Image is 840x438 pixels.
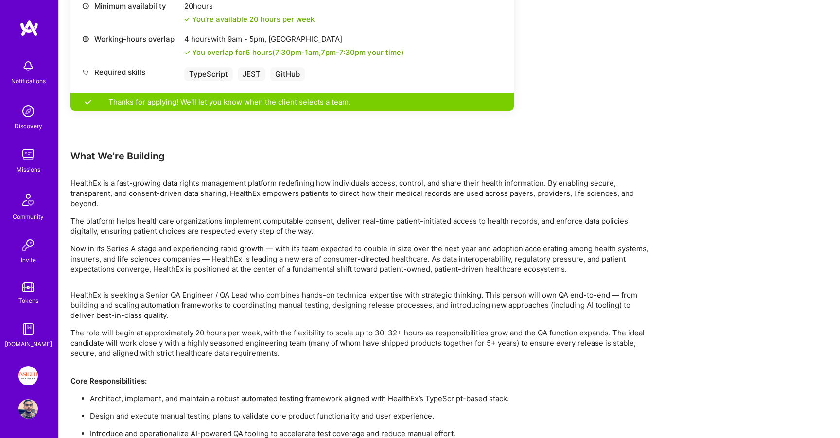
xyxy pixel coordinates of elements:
div: 20 hours [184,1,315,11]
p: HealthEx is seeking a Senior QA Engineer / QA Lead who combines hands-on technical expertise with... [70,290,654,320]
div: Missions [17,164,40,175]
p: HealthEx is a fast-growing data rights management platform redefining how individuals access, con... [70,178,654,209]
img: guide book [18,319,38,339]
div: You're available 20 hours per week [184,14,315,24]
div: Thanks for applying! We'll let you know when the client selects a team. [70,93,514,111]
a: User Avatar [16,399,40,419]
div: Community [13,211,44,222]
div: 4 hours with [GEOGRAPHIC_DATA] [184,34,404,44]
img: Insight Partners: Data & AI - Sourcing [18,366,38,385]
i: icon Tag [82,69,89,76]
p: Architect, implement, and maintain a robust automated testing framework aligned with HealthEx’s T... [90,393,654,403]
div: What We're Building [70,150,654,162]
img: teamwork [18,145,38,164]
div: Required skills [82,67,179,77]
div: Working-hours overlap [82,34,179,44]
div: [DOMAIN_NAME] [5,339,52,349]
img: Community [17,188,40,211]
div: TypeScript [184,67,233,81]
span: 7pm - 7:30pm [321,48,366,57]
p: The role will begin at approximately 20 hours per week, with the flexibility to scale up to 30–32... [70,328,654,358]
div: Notifications [11,76,46,86]
span: , [319,48,321,57]
div: Minimum availability [82,1,179,11]
span: 9am - 5pm , [226,35,268,44]
img: Invite [18,235,38,255]
div: You overlap for 6 hours ( your time) [192,47,404,57]
i: icon Clock [82,2,89,10]
img: discovery [18,102,38,121]
div: Invite [21,255,36,265]
strong: Core Responsibilities: [70,376,147,385]
i: icon Check [184,17,190,22]
div: Discovery [15,121,42,131]
i: icon Check [184,50,190,55]
a: Insight Partners: Data & AI - Sourcing [16,366,40,385]
span: 7:30pm - 1am [275,48,319,57]
p: Design and execute manual testing plans to validate core product functionality and user experience. [90,411,654,421]
div: Tokens [18,296,38,306]
img: tokens [22,282,34,292]
p: The platform helps healthcare organizations implement computable consent, deliver real-time patie... [70,216,654,236]
div: GitHub [270,67,305,81]
i: icon World [82,35,89,43]
p: Now in its Series A stage and experiencing rapid growth — with its team expected to double in siz... [70,244,654,274]
div: JEST [238,67,265,81]
img: logo [19,19,39,37]
img: User Avatar [18,399,38,419]
img: bell [18,56,38,76]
